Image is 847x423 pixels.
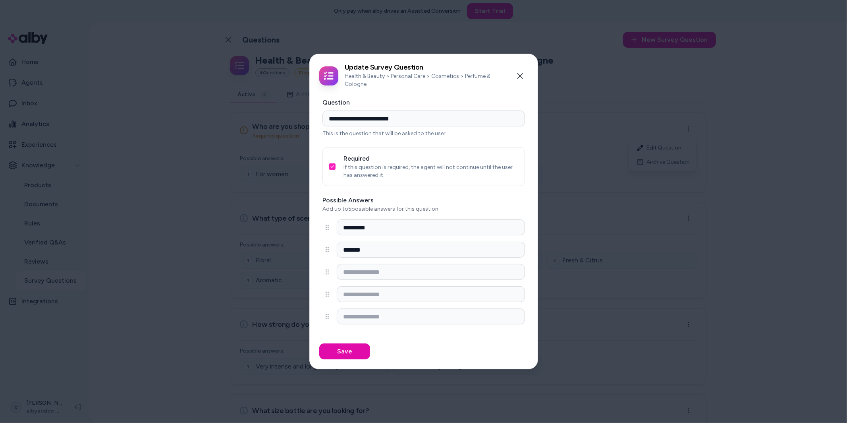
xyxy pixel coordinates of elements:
label: Question [322,99,350,106]
p: Health & Beauty > Personal Care > Cosmetics > Perfume & Cologne [345,72,503,88]
h2: Update Survey Question [345,64,503,71]
p: If this question is required, the agent will not continue until the user has answered it. [343,163,518,179]
button: Save [319,343,370,359]
p: This is the question that will be asked to the user. [322,130,525,138]
p: Add up to 5 possible answers for this question. [322,205,525,213]
label: Possible Answers [322,196,525,205]
label: Required [343,155,370,162]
